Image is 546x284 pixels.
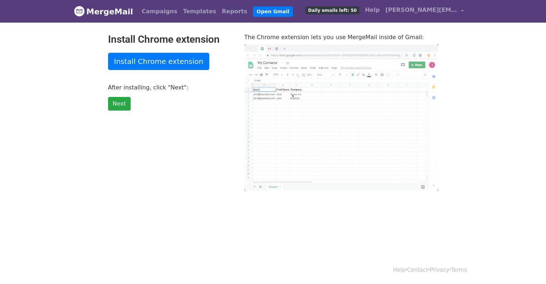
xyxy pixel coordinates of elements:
a: Help [362,3,383,17]
a: Campaigns [139,4,180,19]
img: MergeMail logo [74,6,85,17]
p: After installing, click "Next": [108,84,234,91]
a: MergeMail [74,4,133,19]
p: The Chrome extension lets you use MergeMail inside of Gmail: [244,33,438,41]
a: Next [108,97,131,111]
a: Contact [407,267,428,273]
span: [PERSON_NAME][EMAIL_ADDRESS][PERSON_NAME][DOMAIN_NAME] [386,6,457,14]
a: Privacy [430,267,449,273]
a: Daily emails left: 50 [303,3,362,17]
a: Reports [219,4,250,19]
h2: Install Chrome extension [108,33,234,46]
iframe: Chat Widget [510,250,546,284]
a: Open Gmail [253,6,293,17]
a: Help [393,267,405,273]
a: Templates [180,4,219,19]
a: [PERSON_NAME][EMAIL_ADDRESS][PERSON_NAME][DOMAIN_NAME] [383,3,467,20]
span: Daily emails left: 50 [305,6,359,14]
a: Install Chrome extension [108,53,210,70]
a: Terms [451,267,467,273]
